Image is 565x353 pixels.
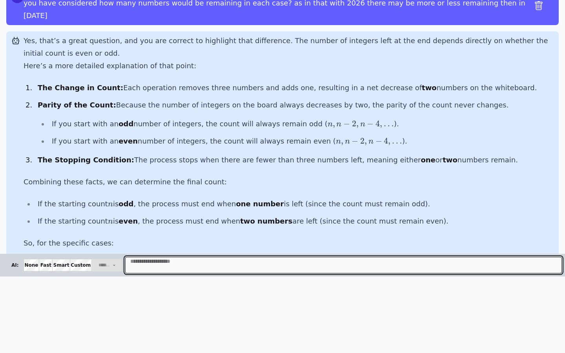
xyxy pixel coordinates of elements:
input: Fast [39,259,53,271]
span: 2 [360,136,365,146]
input: Smart [52,259,70,271]
span: … [392,136,402,146]
strong: odd [118,200,133,208]
p: Here’s a more detailed explanation of that point: [24,60,554,72]
li: If the starting count is , the process must end when are left (since the count must remain even). [35,215,554,227]
span: 4 [384,136,388,146]
span: − [367,118,374,129]
span: n [328,120,333,128]
span: 4 [375,118,380,129]
strong: one [421,156,435,164]
p: Combining these facts, we can determine the final count: [24,176,554,188]
span: n [368,137,374,146]
span: n [108,200,113,208]
span: n [336,120,341,128]
p: So, for the specific cases: [24,237,554,249]
strong: Parity of the Count: [38,101,116,109]
p: The process stops when there are fewer than three numbers left, meaning either or numbers remain. [38,154,554,166]
span: … [384,118,394,129]
span: , [388,136,390,146]
input: None [24,259,40,271]
span: − [343,118,350,129]
input: Custom [70,259,92,271]
p: Yes, that’s a great question, and you are correct to highlight that difference. The number of int... [24,35,554,60]
strong: odd [118,120,133,128]
span: , [333,118,335,129]
span: , [341,136,343,146]
li: If the starting count is , the process must end when is left (since the count must remain odd). [35,198,554,210]
strong: two numbers [240,217,292,225]
span: , [365,136,367,146]
strong: even [118,137,138,145]
span: n [345,137,350,146]
strong: even [118,217,138,225]
span: n [360,120,365,128]
span: − [375,136,382,146]
strong: two [443,156,457,164]
strong: two [422,84,437,92]
p: Each operation removes three numbers and adds one, resulting in a net decrease of numbers on the ... [38,82,554,94]
strong: The Change in Count: [38,84,123,92]
strong: The Stopping Condition: [38,156,134,164]
strong: one number [236,200,284,208]
span: n [336,137,341,146]
textarea: Message [125,257,562,273]
p: Because the number of integers on the board always decreases by two, the parity of the count neve... [38,99,554,111]
span: 2 [352,118,356,129]
span: , [356,118,359,129]
span: n [108,217,113,226]
li: If you start with an number of integers, the count will always remain odd ( ). [49,118,554,130]
span: AI: [6,259,24,271]
span: , [380,118,382,129]
li: If you start with an number of integers, the count will always remain even ( ). [49,135,554,147]
span: − [352,136,358,146]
